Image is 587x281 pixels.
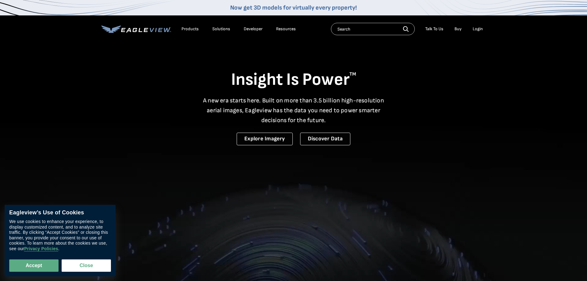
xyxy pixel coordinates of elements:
[331,23,415,35] input: Search
[212,26,230,32] div: Solutions
[62,259,111,272] button: Close
[349,71,356,77] sup: TM
[9,219,111,252] div: We use cookies to enhance your experience, to display customized content, and to analyze site tra...
[181,26,199,32] div: Products
[230,4,357,11] a: Now get 3D models for virtually every property!
[300,133,350,145] a: Discover Data
[9,209,111,216] div: Eagleview’s Use of Cookies
[425,26,443,32] div: Talk To Us
[237,133,293,145] a: Explore Imagery
[24,246,58,252] a: Privacy Policies
[473,26,483,32] div: Login
[199,96,388,125] p: A new era starts here. Built on more than 3.5 billion high-resolution aerial images, Eagleview ha...
[244,26,263,32] a: Developer
[9,259,59,272] button: Accept
[455,26,462,32] a: Buy
[101,69,486,91] h1: Insight Is Power
[276,26,296,32] div: Resources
